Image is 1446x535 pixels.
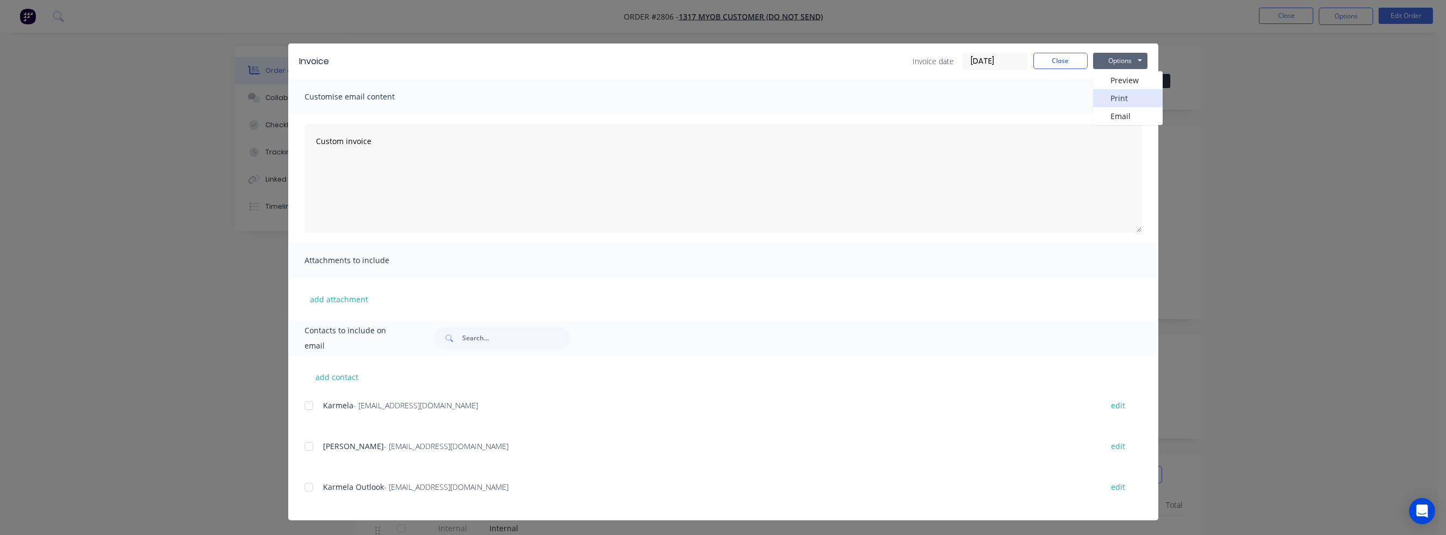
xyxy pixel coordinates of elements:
[323,400,353,410] span: Karmela
[913,55,954,67] span: Invoice date
[305,369,370,385] button: add contact
[305,323,407,353] span: Contacts to include on email
[1104,480,1132,494] button: edit
[1093,53,1147,69] button: Options
[1104,398,1132,413] button: edit
[323,482,384,492] span: Karmela Outlook
[299,55,329,68] div: Invoice
[384,482,508,492] span: - [EMAIL_ADDRESS][DOMAIN_NAME]
[1033,53,1088,69] button: Close
[1409,498,1435,524] div: Open Intercom Messenger
[323,441,384,451] span: [PERSON_NAME]
[1093,107,1163,125] button: Email
[1093,89,1163,107] button: Print
[1093,71,1163,89] button: Preview
[462,327,570,349] input: Search...
[305,89,424,104] span: Customise email content
[305,124,1142,233] textarea: Custom invoice
[1104,439,1132,453] button: edit
[353,400,478,410] span: - [EMAIL_ADDRESS][DOMAIN_NAME]
[384,441,508,451] span: - [EMAIL_ADDRESS][DOMAIN_NAME]
[305,253,424,268] span: Attachments to include
[305,291,374,307] button: add attachment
